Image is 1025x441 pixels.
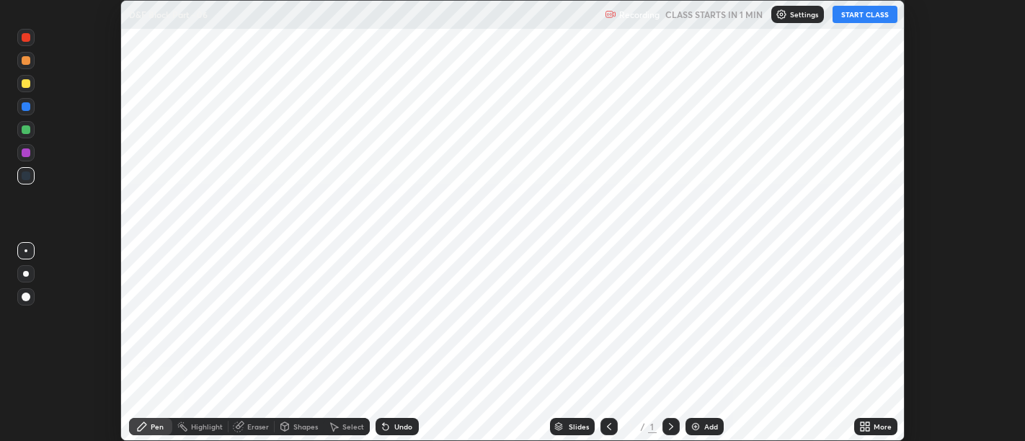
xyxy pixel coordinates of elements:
[247,423,269,430] div: Eraser
[776,9,787,20] img: class-settings-icons
[619,9,660,20] p: Recording
[129,9,208,20] p: D&F Block Part - 06
[704,423,718,430] div: Add
[605,9,616,20] img: recording.375f2c34.svg
[665,8,763,21] h5: CLASS STARTS IN 1 MIN
[569,423,589,430] div: Slides
[342,423,364,430] div: Select
[624,422,638,431] div: 1
[293,423,318,430] div: Shapes
[641,422,645,431] div: /
[833,6,897,23] button: START CLASS
[790,11,818,18] p: Settings
[394,423,412,430] div: Undo
[151,423,164,430] div: Pen
[690,421,701,432] img: add-slide-button
[874,423,892,430] div: More
[648,420,657,433] div: 1
[191,423,223,430] div: Highlight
